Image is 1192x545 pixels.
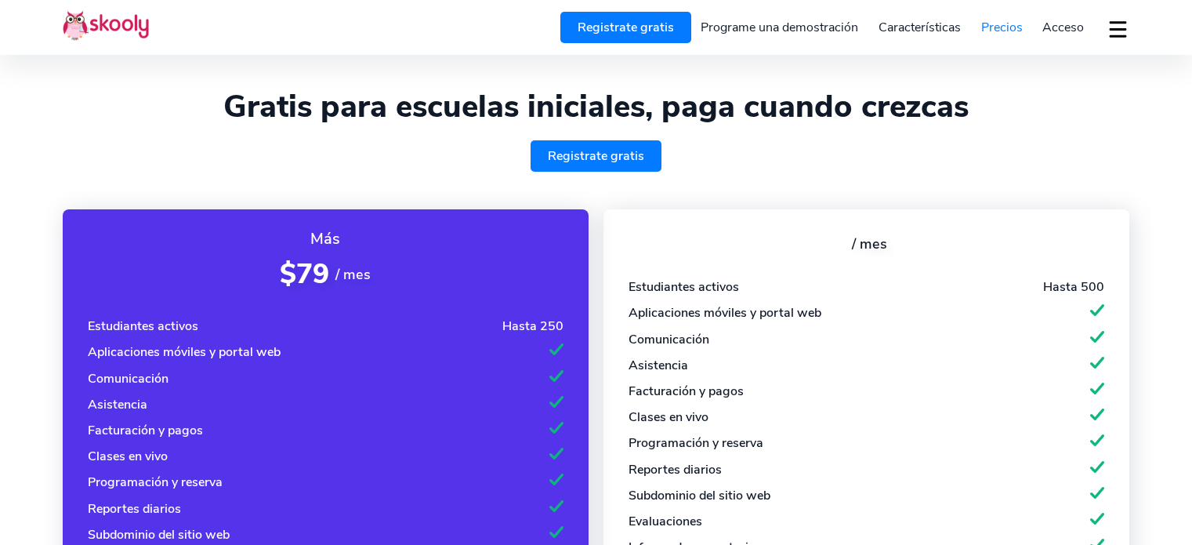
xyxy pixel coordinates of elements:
[868,15,971,40] a: Características
[1032,15,1094,40] a: Acceso
[88,318,198,335] div: Estudiantes activos
[88,343,281,361] div: Aplicaciones móviles y portal web
[971,15,1033,40] a: Precios
[691,15,869,40] a: Programe una demostración
[629,513,702,530] div: Evaluaciones
[629,434,763,452] div: Programación y reserva
[629,357,688,374] div: Asistencia
[560,12,691,43] a: Registrate gratis
[88,370,168,387] div: Comunicación
[63,10,149,41] img: Skooly
[502,318,563,335] div: Hasta 250
[63,88,1129,125] h1: Gratis para escuelas iniciales, paga cuando crezcas
[88,448,168,465] div: Clases en vivo
[629,331,709,348] div: Comunicación
[629,304,821,322] div: Aplicaciones móviles y portal web
[88,228,563,249] div: Más
[1107,11,1129,47] button: dropdown menu
[88,422,203,439] div: Facturación y pagos
[629,487,770,504] div: Subdominio del sitio web
[1042,19,1084,36] span: Acceso
[88,500,181,518] div: Reportes diarios
[88,396,147,413] div: Asistencia
[280,256,329,292] span: $79
[981,19,1023,36] span: Precios
[1043,278,1104,296] div: Hasta 500
[335,265,371,284] span: / mes
[629,278,739,296] div: Estudiantes activos
[629,383,744,400] div: Facturación y pagos
[852,234,887,253] span: / mes
[629,409,708,426] div: Clases en vivo
[88,526,230,543] div: Subdominio del sitio web
[531,140,661,172] a: Registrate gratis
[88,474,223,491] div: Programación y reserva
[629,461,722,478] div: Reportes diarios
